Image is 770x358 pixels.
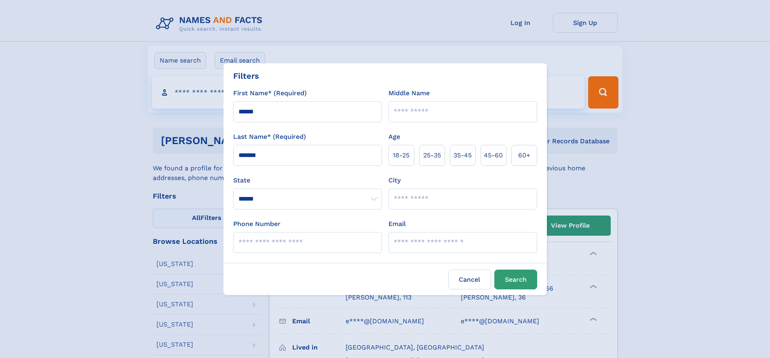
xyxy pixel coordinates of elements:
[388,219,406,229] label: Email
[393,151,409,160] span: 18‑25
[484,151,503,160] span: 45‑60
[494,270,537,289] button: Search
[423,151,441,160] span: 25‑35
[233,70,259,82] div: Filters
[233,176,382,185] label: State
[233,88,307,98] label: First Name* (Required)
[388,176,401,185] label: City
[388,88,430,98] label: Middle Name
[233,219,281,229] label: Phone Number
[448,270,491,289] label: Cancel
[233,132,306,142] label: Last Name* (Required)
[518,151,530,160] span: 60+
[454,151,472,160] span: 35‑45
[388,132,400,142] label: Age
